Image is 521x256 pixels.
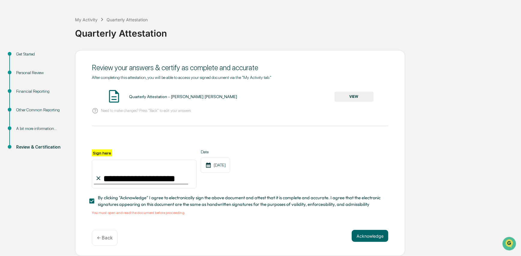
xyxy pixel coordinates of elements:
span: Data Lookup [12,87,38,93]
button: Start new chat [102,48,109,55]
label: Sign here [92,149,112,156]
span: By clicking "Acknowledge" I agree to electronically sign the above document and attest that it is... [98,194,384,208]
span: Preclearance [12,76,39,82]
img: Document Icon [107,89,122,104]
div: 🗄️ [44,76,48,81]
span: After completing this attestation, you will be able to access your signed document via the "My Ac... [92,75,271,80]
span: Attestations [50,76,74,82]
span: Pylon [60,102,73,106]
iframe: Open customer support [502,236,518,252]
div: Quarterly Attestation - [PERSON_NAME] [PERSON_NAME] [129,94,237,99]
div: Review your answers & certify as complete and accurate [92,63,388,72]
div: 🖐️ [6,76,11,81]
p: How can we help? [6,13,109,22]
div: Quarterly Attestation [107,17,148,22]
label: Date [201,149,230,154]
div: [DATE] [201,158,230,173]
a: 🖐️Preclearance [4,73,41,84]
div: Review & Certification [16,144,65,150]
div: We're available if you need us! [20,52,76,57]
button: VIEW [335,92,374,102]
div: Get Started [16,51,65,57]
div: My Activity [75,17,98,22]
div: Start new chat [20,46,98,52]
div: 🔎 [6,88,11,92]
a: 🗄️Attestations [41,73,77,84]
a: 🔎Data Lookup [4,85,40,95]
div: Personal Review [16,70,65,76]
div: You must open and read the document before proceeding. [92,211,388,215]
p: ← Back [97,235,113,241]
div: Other Common Reporting [16,107,65,113]
div: Financial Reporting [16,88,65,95]
div: A bit more information... [16,125,65,132]
div: Quarterly Attestation [75,23,518,39]
p: Need to make changes? Press "Back" to edit your answers [101,108,191,113]
img: 1746055101610-c473b297-6a78-478c-a979-82029cc54cd1 [6,46,17,57]
button: Acknowledge [352,230,388,242]
a: Powered byPylon [42,101,73,106]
